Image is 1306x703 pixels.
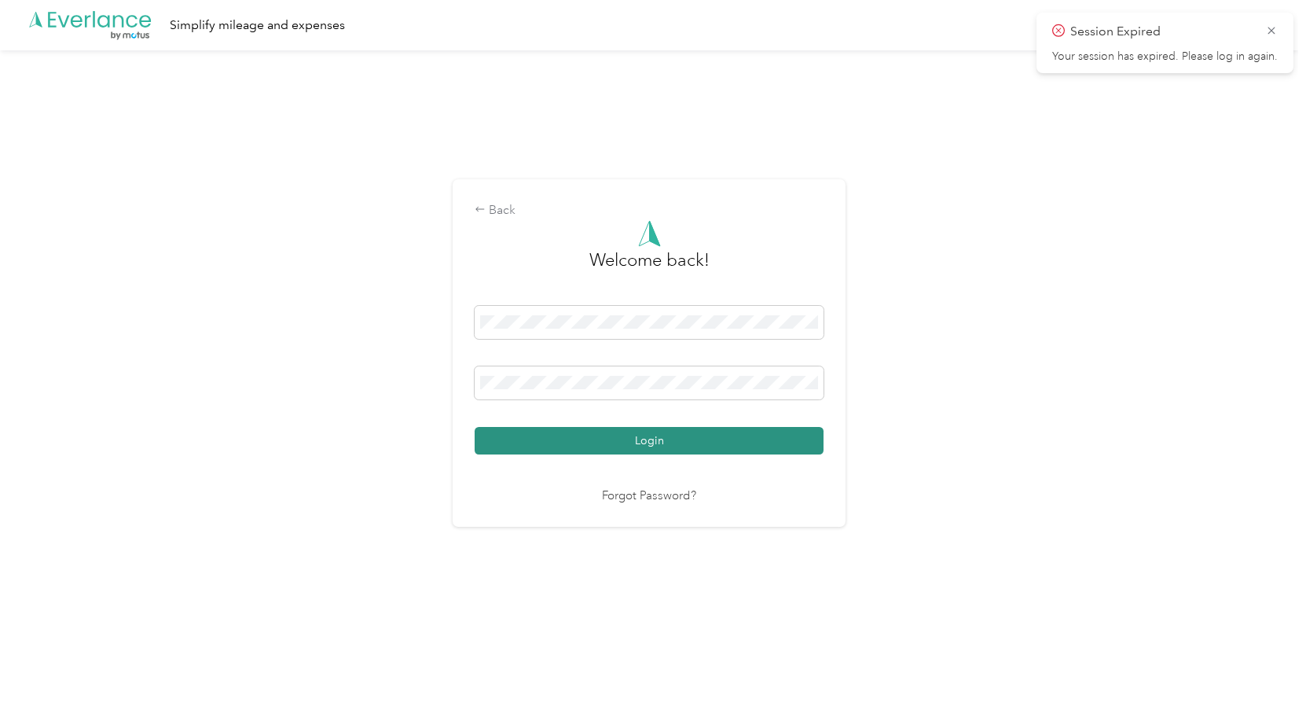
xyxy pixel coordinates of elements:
[589,247,710,289] h3: greeting
[475,427,824,455] button: Login
[602,488,696,506] a: Forgot Password?
[1052,50,1278,64] p: Your session has expired. Please log in again.
[170,16,345,35] div: Simplify mileage and expenses
[475,201,824,220] div: Back
[1070,22,1254,42] p: Session Expired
